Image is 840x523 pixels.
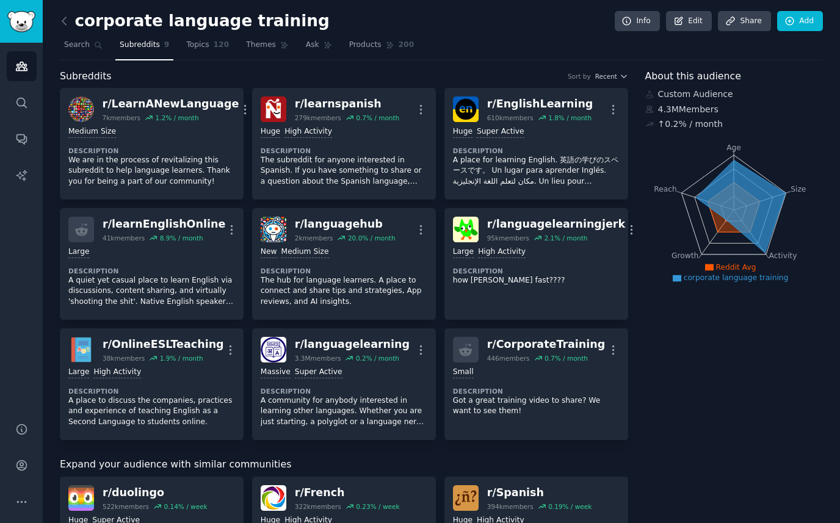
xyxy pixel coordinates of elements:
a: EnglishLearningr/EnglishLearning610kmembers1.8% / monthHugeSuper ActiveDescriptionA place for lea... [444,88,628,200]
img: languagelearningjerk [453,217,479,242]
span: Search [64,40,90,51]
dt: Description [68,267,235,275]
div: 322k members [295,502,341,511]
div: r/ OnlineESLTeaching [103,337,224,352]
span: 200 [399,40,415,51]
p: A community for anybody interested in learning other languages. Whether you are just starting, a ... [261,395,427,428]
button: Recent [595,72,628,81]
div: Huge [453,126,472,138]
div: Medium Size [281,247,329,258]
div: 2.1 % / month [544,234,587,242]
p: A place to discuss the companies, practices and experience of teaching English as a Second Langua... [68,395,235,428]
div: r/ EnglishLearning [487,96,593,112]
div: Small [453,367,474,378]
div: Medium Size [68,126,116,138]
img: languagehub [261,217,286,242]
div: 1.2 % / month [156,114,199,122]
p: A place for learning English. 英語の学びのスペースです。 Un lugar para aprender Inglés. مكان لتعلم اللغة الإنج... [453,155,620,187]
div: 1.8 % / month [548,114,592,122]
div: r/ duolingo [103,485,208,500]
div: r/ languagelearning [295,337,410,352]
div: 7k members [103,114,141,122]
tspan: Reach [654,184,677,193]
div: 4.3M Members [645,103,824,116]
a: LearnANewLanguager/LearnANewLanguage7kmembers1.2% / monthMedium SizeDescriptionWe are in the proc... [60,88,244,200]
a: languagelearningjerkr/languagelearningjerk95kmembers2.1% / monthLargeHigh ActivityDescriptionhow ... [444,208,628,320]
div: r/ LearnANewLanguage [103,96,239,112]
span: Ask [306,40,319,51]
div: Large [68,247,89,258]
div: Custom Audience [645,88,824,101]
div: 0.14 % / week [164,502,207,511]
div: 0.19 % / week [548,502,592,511]
a: r/CorporateTraining446members0.7% / monthSmallDescriptionGot a great training video to share? We ... [444,328,628,440]
div: r/ Spanish [487,485,592,500]
p: We are in the process of revitalizing this subreddit to help language learners. Thank you for bei... [68,155,235,187]
dt: Description [453,387,620,395]
span: Topics [186,40,209,51]
div: New [261,247,277,258]
a: Add [777,11,823,32]
div: 0.7 % / month [545,354,588,362]
div: 0.7 % / month [356,114,399,122]
img: learnspanish [261,96,286,122]
div: Massive [261,367,291,378]
div: r/ learnEnglishOnline [103,217,225,232]
span: corporate language training [684,273,789,282]
div: 95k members [487,234,529,242]
dt: Description [261,146,427,155]
div: r/ French [295,485,400,500]
p: The subreddit for anyone interested in Spanish. If you have something to share or a question abou... [261,155,427,187]
span: Subreddits [120,40,160,51]
img: GummySearch logo [7,11,35,32]
div: 610k members [487,114,534,122]
div: ↑ 0.2 % / month [658,118,723,131]
div: High Activity [93,367,141,378]
img: languagelearning [261,337,286,362]
div: 522k members [103,502,149,511]
a: learnspanishr/learnspanish279kmembers0.7% / monthHugeHigh ActivityDescriptionThe subreddit for an... [252,88,436,200]
span: Reddit Avg [716,263,756,272]
div: 279k members [295,114,341,122]
a: Topics120 [182,35,233,60]
span: About this audience [645,69,741,84]
p: A quiet yet casual place to learn English via discussions, content sharing, and virtually 'shooti... [68,275,235,308]
img: duolingo [68,485,94,511]
tspan: Activity [769,251,797,260]
a: r/learnEnglishOnline41kmembers8.9% / monthLargeDescriptionA quiet yet casual place to learn Engli... [60,208,244,320]
div: Super Active [295,367,342,378]
a: languagehubr/languagehub2kmembers20.0% / monthNewMedium SizeDescriptionThe hub for language learn... [252,208,436,320]
span: Subreddits [60,69,112,84]
div: High Activity [284,126,332,138]
a: Edit [666,11,712,32]
div: 2k members [295,234,333,242]
div: High Activity [478,247,526,258]
div: 0.23 % / week [356,502,399,511]
a: Products200 [345,35,418,60]
a: Ask [302,35,336,60]
dt: Description [68,387,235,395]
img: French [261,485,286,511]
div: Super Active [477,126,524,138]
span: Themes [246,40,276,51]
img: OnlineESLTeaching [68,337,94,362]
img: EnglishLearning [453,96,479,122]
div: 1.9 % / month [160,354,203,362]
div: r/ languagelearningjerk [487,217,625,232]
div: 3.3M members [295,354,341,362]
span: 120 [214,40,230,51]
a: Share [718,11,770,32]
tspan: Size [791,184,806,193]
a: Search [60,35,107,60]
span: Expand your audience with similar communities [60,457,291,472]
span: Recent [595,72,617,81]
span: 9 [164,40,170,51]
tspan: Growth [672,251,698,260]
div: Huge [261,126,280,138]
a: Subreddits9 [115,35,173,60]
div: r/ CorporateTraining [487,337,606,352]
p: Got a great training video to share? We want to see them! [453,395,620,417]
img: LearnANewLanguage [68,96,94,122]
h2: corporate language training [60,12,330,31]
div: Large [453,247,474,258]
